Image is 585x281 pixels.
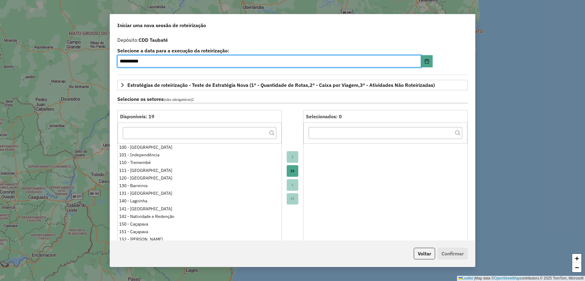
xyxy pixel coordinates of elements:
[414,248,435,259] button: Voltar
[119,229,280,235] div: 151 - Caçapava
[287,165,298,177] button: Move All to Target
[575,264,579,271] span: −
[119,183,280,189] div: 130 - Barreiros
[306,113,465,120] div: Selecionados: 0
[119,190,280,197] div: 131 - [GEOGRAPHIC_DATA]
[494,276,520,280] a: OpenStreetMap
[117,80,468,90] a: Estratégias de roteirização - Teste de Estratégia Nova (1º - Quantidade de Rotas,2º - Caixa por V...
[119,236,280,243] div: 152 - [PERSON_NAME]
[572,254,581,263] a: Zoom in
[119,159,280,166] div: 110 - Tremembé
[117,47,433,54] label: Selecione a data para a execução da roteirização:
[474,276,475,280] span: |
[575,254,579,262] span: +
[119,144,280,151] div: 100 - [GEOGRAPHIC_DATA]
[117,95,468,104] label: Selecione os setores :
[459,276,473,280] a: Leaflet
[164,97,192,102] span: (não obrigatório)
[119,213,280,220] div: 142 - Natividade e Redenção
[421,55,433,67] button: Choose Date
[117,22,206,29] span: Iniciar uma nova sessão de roteirização
[120,113,279,120] div: Disponíveis: 19
[117,36,468,44] div: Depósito:
[119,206,280,212] div: 141 - [GEOGRAPHIC_DATA]
[127,83,435,87] span: Estratégias de roteirização - Teste de Estratégia Nova (1º - Quantidade de Rotas,2º - Caixa por V...
[119,221,280,227] div: 150 - Caçapava
[119,198,280,204] div: 140 - Lagoinha
[572,263,581,272] a: Zoom out
[457,276,585,281] div: Map data © contributors,© 2025 TomTom, Microsoft
[119,167,280,174] div: 111 - [GEOGRAPHIC_DATA]
[139,37,168,43] strong: CDD Taubaté
[119,175,280,181] div: 120 - [GEOGRAPHIC_DATA]
[119,152,280,158] div: 101 - Independência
